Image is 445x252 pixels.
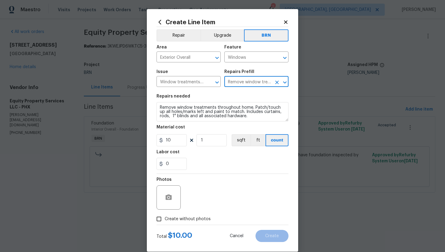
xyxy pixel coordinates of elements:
[281,54,289,62] button: Open
[230,234,243,238] span: Cancel
[157,125,185,129] h5: Material cost
[157,70,168,74] h5: Issue
[157,19,283,25] h2: Create Line Item
[232,134,250,146] button: sqft
[265,234,279,238] span: Create
[281,78,289,87] button: Open
[244,29,288,41] button: BRN
[165,216,211,222] span: Create without photos
[255,230,288,242] button: Create
[157,102,288,121] textarea: Remove window treatments throughout home. Patch/touch up all holes/marks left and paint to match....
[224,70,254,74] h5: Repairs Prefill
[200,29,244,41] button: Upgrade
[157,177,172,182] h5: Photos
[273,78,281,87] button: Clear
[168,232,192,239] span: $ 10.00
[157,232,192,240] div: Total
[157,94,190,98] h5: Repairs needed
[157,45,167,49] h5: Area
[250,134,265,146] button: ft
[220,230,253,242] button: Cancel
[265,134,288,146] button: count
[213,54,221,62] button: Open
[157,29,200,41] button: Repair
[157,150,180,154] h5: Labor cost
[224,45,241,49] h5: Feature
[213,78,221,87] button: Open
